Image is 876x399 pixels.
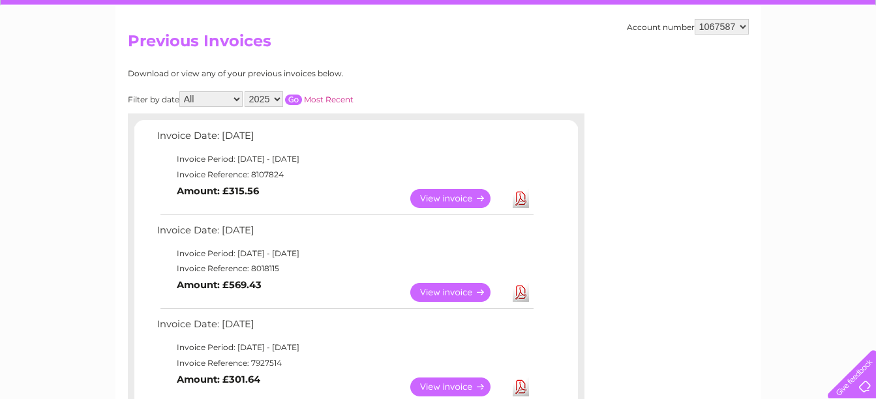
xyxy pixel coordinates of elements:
a: Energy [679,55,708,65]
a: View [410,377,506,396]
a: Download [513,283,529,302]
a: Contact [789,55,821,65]
a: Download [513,377,529,396]
td: Invoice Reference: 8107824 [154,167,536,183]
a: View [410,283,506,302]
div: Clear Business is a trading name of Verastar Limited (registered in [GEOGRAPHIC_DATA] No. 3667643... [130,7,747,63]
b: Amount: £301.64 [177,374,260,385]
a: Most Recent [304,95,354,104]
b: Amount: £315.56 [177,185,259,197]
img: logo.png [31,34,97,74]
a: Blog [763,55,781,65]
td: Invoice Period: [DATE] - [DATE] [154,151,536,167]
a: 0333 014 3131 [630,7,720,23]
a: Water [646,55,671,65]
div: Download or view any of your previous invoices below. [128,69,470,78]
td: Invoice Reference: 7927514 [154,355,536,371]
td: Invoice Reference: 8018115 [154,261,536,276]
a: Download [513,189,529,208]
b: Amount: £569.43 [177,279,262,291]
a: View [410,189,506,208]
td: Invoice Date: [DATE] [154,127,536,151]
a: Telecoms [716,55,755,65]
a: Log out [833,55,864,65]
td: Invoice Period: [DATE] - [DATE] [154,246,536,261]
div: Filter by date [128,91,470,107]
td: Invoice Date: [DATE] [154,222,536,246]
td: Invoice Period: [DATE] - [DATE] [154,340,536,355]
h2: Previous Invoices [128,32,749,57]
div: Account number [627,19,749,35]
td: Invoice Date: [DATE] [154,316,536,340]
